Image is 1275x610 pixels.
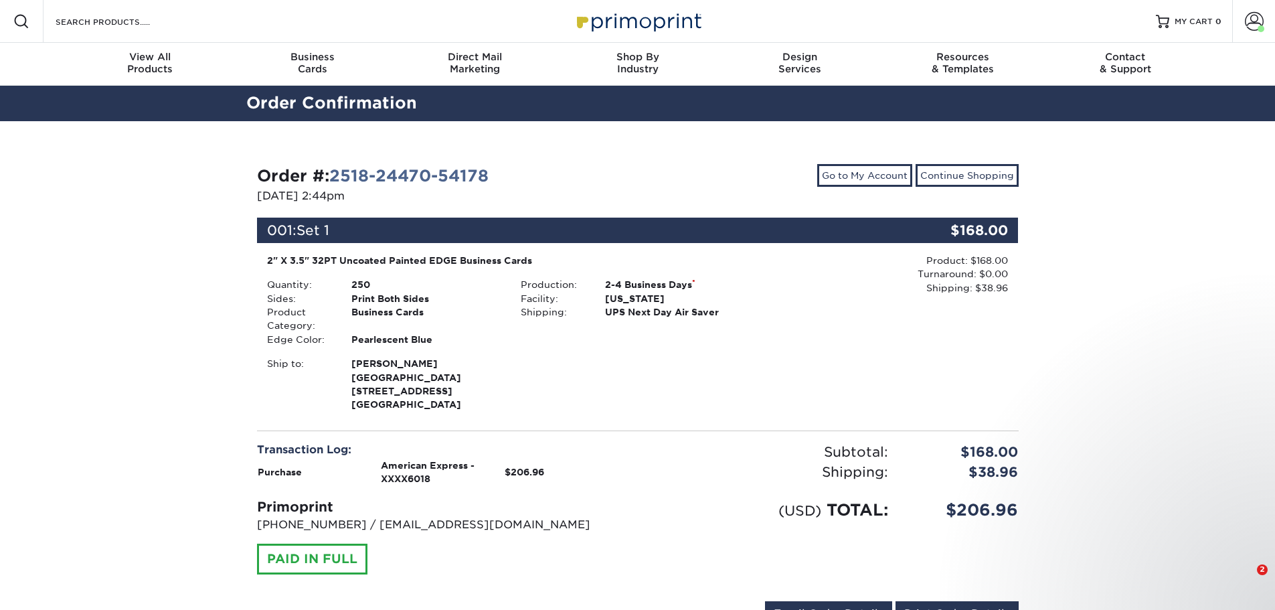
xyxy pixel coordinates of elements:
img: Primoprint [571,7,705,35]
a: Contact& Support [1044,43,1207,86]
span: Direct Mail [394,51,556,63]
div: & Support [1044,51,1207,75]
strong: American Express - XXXX6018 [381,460,475,484]
a: Resources& Templates [881,43,1044,86]
a: DesignServices [719,43,881,86]
div: $206.96 [898,498,1029,522]
span: 2 [1257,564,1268,575]
span: Contact [1044,51,1207,63]
div: 250 [341,278,511,291]
div: & Templates [881,51,1044,75]
div: Business Cards [341,305,511,333]
strong: Purchase [258,467,302,477]
div: Product Category: [257,305,341,333]
a: 2518-24470-54178 [329,166,489,185]
span: [STREET_ADDRESS] [351,384,501,398]
p: [DATE] 2:44pm [257,188,628,204]
a: View AllProducts [69,43,232,86]
p: [PHONE_NUMBER] / [EMAIL_ADDRESS][DOMAIN_NAME] [257,517,628,533]
h2: Order Confirmation [236,91,1039,116]
span: Design [719,51,881,63]
div: 2" X 3.5" 32PT Uncoated Painted EDGE Business Cards [267,254,755,267]
div: 001: [257,218,891,243]
div: Product: $168.00 Turnaround: $0.00 Shipping: $38.96 [764,254,1008,295]
div: Products [69,51,232,75]
span: View All [69,51,232,63]
a: Continue Shopping [916,164,1019,187]
span: [GEOGRAPHIC_DATA] [351,371,501,384]
div: $168.00 [891,218,1019,243]
iframe: Intercom live chat [1229,564,1262,597]
span: [PERSON_NAME] [351,357,501,370]
a: Go to My Account [817,164,912,187]
div: Facility: [511,292,595,305]
input: SEARCH PRODUCTS..... [54,13,185,29]
div: [US_STATE] [595,292,764,305]
div: Shipping: [638,462,898,482]
div: Primoprint [257,497,628,517]
span: Resources [881,51,1044,63]
div: $168.00 [898,442,1029,462]
div: Services [719,51,881,75]
a: Shop ByIndustry [556,43,719,86]
a: BusinessCards [231,43,394,86]
div: Marketing [394,51,556,75]
div: 2-4 Business Days [595,278,764,291]
div: Pearlescent Blue [341,333,511,346]
div: Industry [556,51,719,75]
div: $38.96 [898,462,1029,482]
div: UPS Next Day Air Saver [595,305,764,319]
strong: Order #: [257,166,489,185]
span: TOTAL: [827,500,888,520]
div: Ship to: [257,357,341,412]
div: Edge Color: [257,333,341,346]
span: 0 [1215,17,1221,26]
div: Production: [511,278,595,291]
small: (USD) [778,502,821,519]
div: Shipping: [511,305,595,319]
div: Subtotal: [638,442,898,462]
div: Print Both Sides [341,292,511,305]
span: MY CART [1175,16,1213,27]
div: Transaction Log: [257,442,628,458]
div: Quantity: [257,278,341,291]
strong: $206.96 [505,467,544,477]
span: Business [231,51,394,63]
div: Cards [231,51,394,75]
strong: [GEOGRAPHIC_DATA] [351,357,501,410]
a: Direct MailMarketing [394,43,556,86]
span: Shop By [556,51,719,63]
div: Sides: [257,292,341,305]
span: Set 1 [296,222,329,238]
div: PAID IN FULL [257,544,367,575]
